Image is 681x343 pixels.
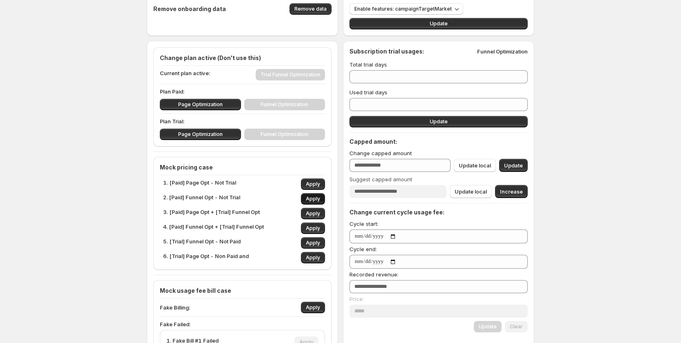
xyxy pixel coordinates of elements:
[504,161,523,169] span: Update
[430,20,448,27] span: Update
[290,3,332,15] button: Remove data
[349,296,364,302] span: Price:
[349,220,378,227] span: Cycle start:
[454,159,496,172] button: Update local
[349,150,412,156] span: Change capped amount
[349,176,412,183] span: Suggest capped amount
[306,181,320,187] span: Apply
[160,287,325,295] h4: Mock usage fee bill case
[495,185,528,198] button: Increase
[163,223,264,234] p: 4. [Paid] Funnel Opt + [Trial] Funnel Opt
[301,223,325,234] button: Apply
[455,187,487,196] span: Update local
[349,208,528,216] h4: Change current cycle usage fee:
[178,101,223,108] span: Page Optimization
[301,208,325,219] button: Apply
[301,302,325,313] button: Apply
[163,237,241,249] p: 5. [Trial] Funnel Opt - Not Paid
[301,193,325,205] button: Apply
[306,304,320,311] span: Apply
[306,240,320,246] span: Apply
[163,252,249,263] p: 6. [Trial] Page Opt - Non Paid and
[459,161,491,169] span: Update local
[306,225,320,232] span: Apply
[477,47,528,56] p: Funnel Optimization
[163,208,260,219] p: 3. [Paid] Page Opt + [Trial] Funnel Opt
[160,99,241,110] button: Page Optimization
[349,61,387,68] span: Total trial days
[349,47,424,56] h4: Subscription trial usages:
[306,254,320,261] span: Apply
[349,89,387,96] span: Used trial days
[349,138,528,146] h4: Capped amount:
[160,117,325,125] p: Plan Trial:
[349,3,463,15] button: Enable features: campaignTargetMarket
[160,320,325,328] p: Fake Failed:
[160,163,325,171] h4: Mock pricing case
[349,246,377,252] span: Cycle end:
[163,193,240,205] p: 2. [Paid] Funnel Opt - Not Trial
[160,303,190,312] p: Fake Billing:
[178,131,223,138] span: Page Optimization
[160,69,210,80] p: Current plan active:
[450,185,492,198] button: Update local
[301,178,325,190] button: Apply
[294,6,327,12] span: Remove data
[499,159,528,172] button: Update
[354,6,452,12] span: Enable features: campaignTargetMarket
[301,252,325,263] button: Apply
[430,118,448,125] span: Update
[160,129,241,140] button: Page Optimization
[160,54,325,62] h4: Change plan active (Don't use this)
[301,237,325,249] button: Apply
[160,87,325,96] p: Plan Paid:
[500,187,523,196] span: Increase
[349,271,398,278] span: Recorded revenue:
[349,116,528,127] button: Update
[153,5,226,13] h4: Remove onboarding data
[349,18,528,29] button: Update
[306,196,320,202] span: Apply
[306,210,320,217] span: Apply
[163,178,236,190] p: 1. [Paid] Page Opt - Not Trial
